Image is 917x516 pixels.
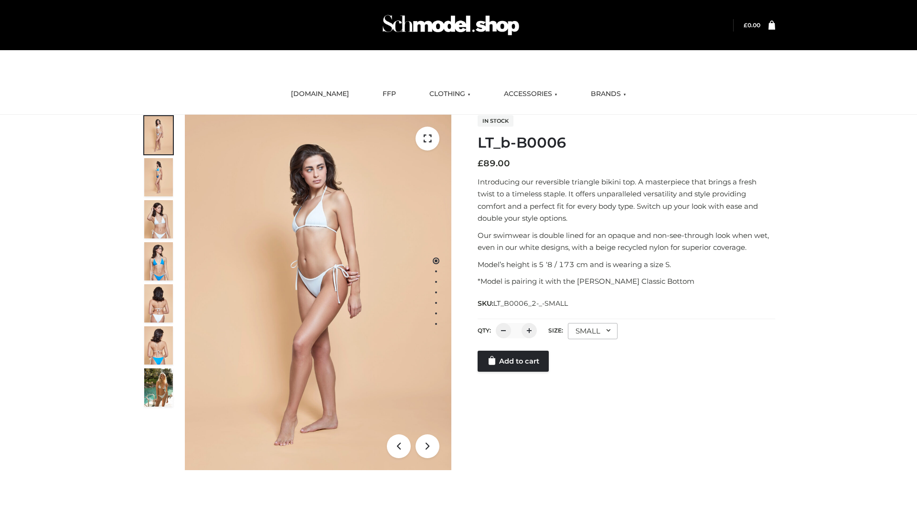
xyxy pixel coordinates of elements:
h1: LT_b-B0006 [478,134,775,151]
bdi: 0.00 [744,21,760,29]
span: In stock [478,115,513,127]
a: FFP [375,84,403,105]
span: SKU: [478,298,569,309]
img: Arieltop_CloudNine_AzureSky2.jpg [144,368,173,407]
bdi: 89.00 [478,158,510,169]
div: SMALL [568,323,618,339]
p: Our swimwear is double lined for an opaque and non-see-through look when wet, even in our white d... [478,229,775,254]
a: [DOMAIN_NAME] [284,84,356,105]
a: Add to cart [478,351,549,372]
img: ArielClassicBikiniTop_CloudNine_AzureSky_OW114ECO_1-scaled.jpg [144,116,173,154]
span: £ [744,21,747,29]
label: Size: [548,327,563,334]
p: Model’s height is 5 ‘8 / 173 cm and is wearing a size S. [478,258,775,271]
img: Schmodel Admin 964 [379,6,522,44]
p: Introducing our reversible triangle bikini top. A masterpiece that brings a fresh twist to a time... [478,176,775,225]
img: ArielClassicBikiniTop_CloudNine_AzureSky_OW114ECO_4-scaled.jpg [144,242,173,280]
img: ArielClassicBikiniTop_CloudNine_AzureSky_OW114ECO_7-scaled.jpg [144,284,173,322]
span: LT_B0006_2-_-SMALL [493,299,568,308]
img: ArielClassicBikiniTop_CloudNine_AzureSky_OW114ECO_3-scaled.jpg [144,200,173,238]
a: BRANDS [584,84,633,105]
a: CLOTHING [422,84,478,105]
img: ArielClassicBikiniTop_CloudNine_AzureSky_OW114ECO_2-scaled.jpg [144,158,173,196]
img: ArielClassicBikiniTop_CloudNine_AzureSky_OW114ECO_8-scaled.jpg [144,326,173,365]
img: ArielClassicBikiniTop_CloudNine_AzureSky_OW114ECO_1 [185,115,451,470]
p: *Model is pairing it with the [PERSON_NAME] Classic Bottom [478,275,775,288]
label: QTY: [478,327,491,334]
a: £0.00 [744,21,760,29]
span: £ [478,158,483,169]
a: ACCESSORIES [497,84,565,105]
